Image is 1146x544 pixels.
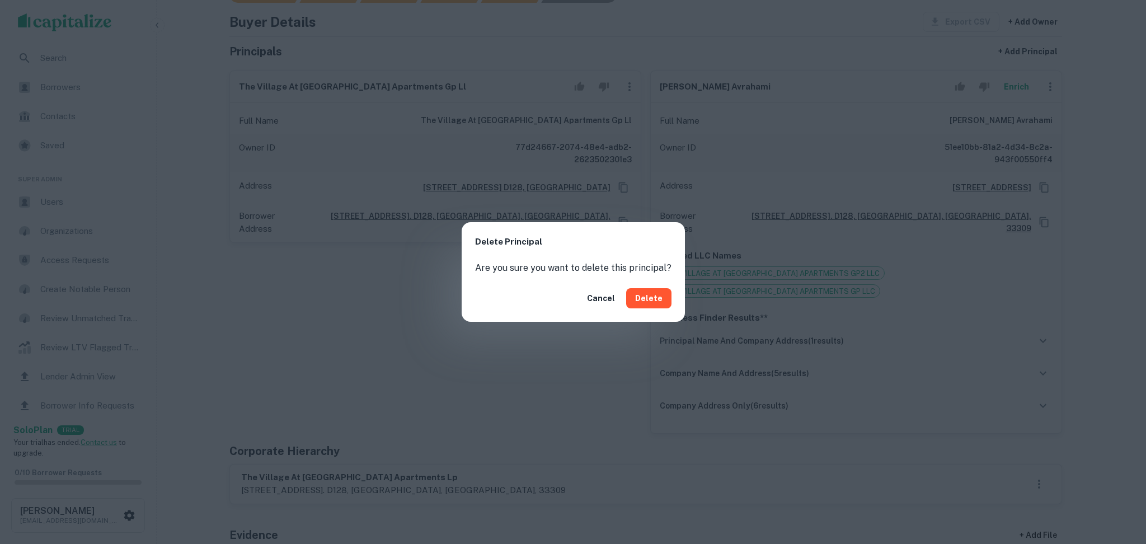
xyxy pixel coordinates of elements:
[1090,454,1146,508] iframe: Chat Widget
[583,288,619,308] button: Cancel
[626,288,671,308] button: Delete
[462,222,685,262] h2: Delete Principal
[475,261,671,275] p: Are you sure you want to delete this principal?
